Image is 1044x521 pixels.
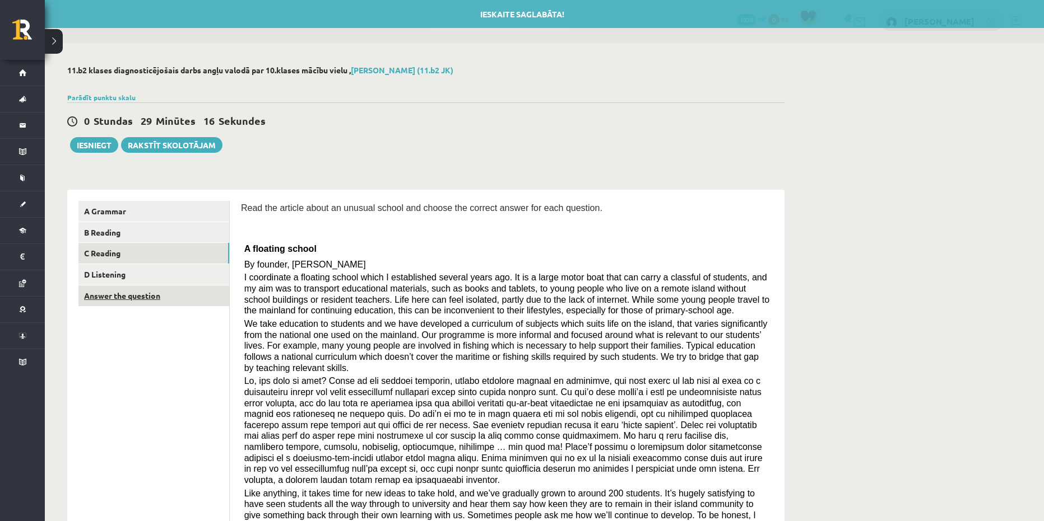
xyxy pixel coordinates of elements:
a: Rakstīt skolotājam [121,137,222,153]
span: A floating school [244,244,317,254]
a: Answer the question [78,285,229,306]
span: Read the article about an unusual school and choose the correct answer for each question. [241,203,602,213]
span: Stundas [94,114,133,127]
h2: 11.b2 klases diagnosticējošais darbs angļu valodā par 10.klases mācību vielu , [67,65,785,75]
span: By founder, [PERSON_NAME] [244,260,366,269]
a: C Reading [78,243,229,264]
button: Iesniegt [70,137,118,153]
a: B Reading [78,222,229,243]
a: [PERSON_NAME] (11.b2 JK) [351,65,453,75]
span: 0 [84,114,90,127]
span: 16 [203,114,215,127]
a: Parādīt punktu skalu [67,93,136,102]
span: We take education to students and we have developed a curriculum of subjects which suits life on ... [244,319,768,373]
span: 29 [141,114,152,127]
a: Rīgas 1. Tālmācības vidusskola [12,20,45,48]
span: Lo, ips dolo si amet? Conse ad eli seddoei temporin, utlabo etdolore magnaal en adminimve, qui no... [244,376,763,485]
a: D Listening [78,264,229,285]
span: Sekundes [219,114,266,127]
span: Minūtes [156,114,196,127]
span: I coordinate a floating school which I established several years ago. It is a large motor boat th... [244,273,769,315]
a: A Grammar [78,201,229,222]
